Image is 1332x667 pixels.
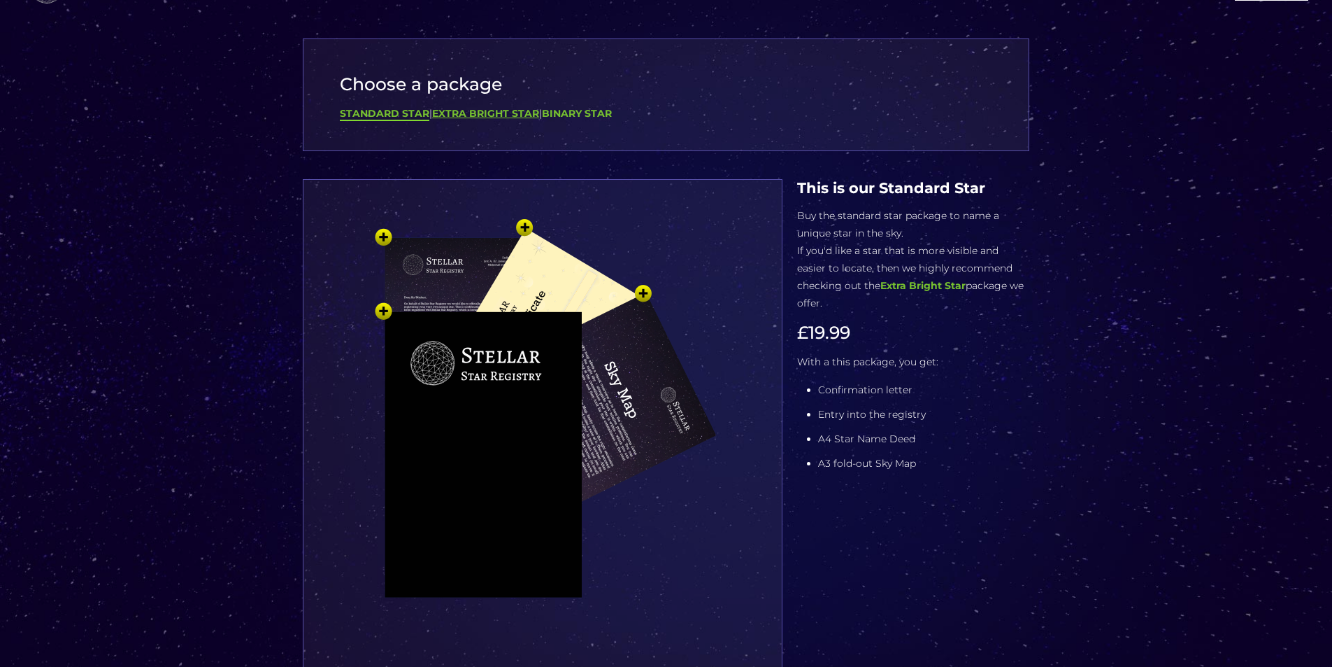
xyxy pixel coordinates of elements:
[340,107,429,121] a: Standard Star
[340,107,429,120] b: Standard Star
[818,430,1029,448] li: A4 Star Name Deed
[797,179,1029,197] h4: This is our Standard Star
[818,455,1029,472] li: A3 fold-out Sky Map
[808,322,850,343] span: 19.99
[797,207,1029,312] p: Buy the standard star package to name a unique star in the sky. If you'd like a star that is more...
[797,323,1029,343] h3: £
[542,107,612,120] a: Binary Star
[818,381,1029,399] li: Confirmation letter
[340,74,992,94] h3: Choose a package
[818,406,1029,423] li: Entry into the registry
[432,107,539,120] a: Extra Bright Star
[797,353,1029,371] p: With a this package, you get:
[880,279,966,292] a: Extra Bright Star
[340,105,992,122] div: | |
